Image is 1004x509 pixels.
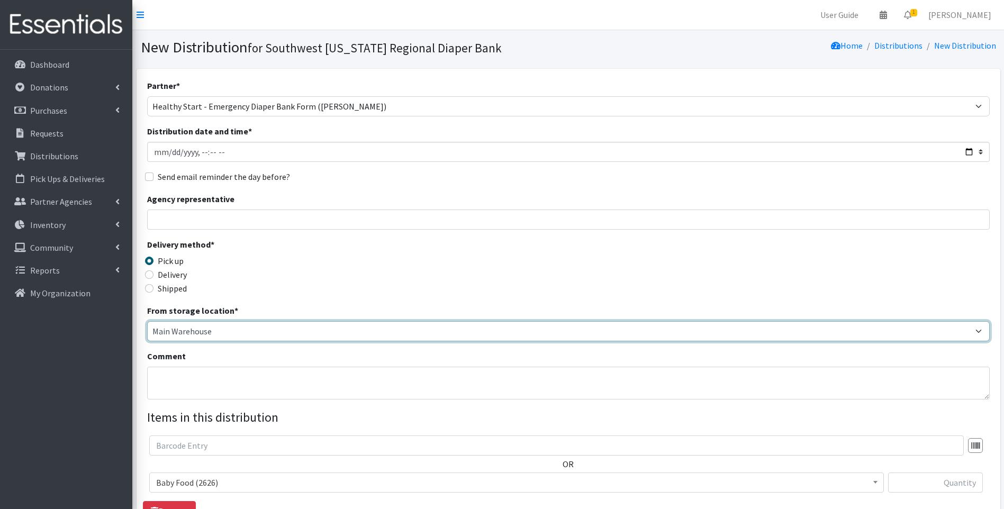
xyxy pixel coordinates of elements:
[874,40,922,51] a: Distributions
[831,40,863,51] a: Home
[4,100,128,121] a: Purchases
[4,77,128,98] a: Donations
[176,80,180,91] abbr: required
[812,4,867,25] a: User Guide
[147,79,180,92] label: Partner
[158,254,184,267] label: Pick up
[30,59,69,70] p: Dashboard
[910,9,917,16] span: 1
[4,283,128,304] a: My Organization
[248,40,502,56] small: for Southwest [US_STATE] Regional Diaper Bank
[563,458,574,470] label: OR
[141,38,565,57] h1: New Distribution
[147,238,358,254] legend: Delivery method
[149,472,884,493] span: Baby Food (2626)
[4,123,128,144] a: Requests
[920,4,1000,25] a: [PERSON_NAME]
[30,174,105,184] p: Pick Ups & Deliveries
[30,220,66,230] p: Inventory
[147,350,186,362] label: Comment
[156,475,877,490] span: Baby Food (2626)
[4,237,128,258] a: Community
[30,151,78,161] p: Distributions
[30,288,91,298] p: My Organization
[4,214,128,235] a: Inventory
[4,146,128,167] a: Distributions
[234,305,238,316] abbr: required
[30,196,92,207] p: Partner Agencies
[4,7,128,42] img: HumanEssentials
[248,126,252,137] abbr: required
[211,239,214,250] abbr: required
[896,4,920,25] a: 1
[4,54,128,75] a: Dashboard
[30,265,60,276] p: Reports
[158,170,290,183] label: Send email reminder the day before?
[158,282,187,295] label: Shipped
[147,304,238,317] label: From storage location
[30,105,67,116] p: Purchases
[4,168,128,189] a: Pick Ups & Deliveries
[30,82,68,93] p: Donations
[147,408,990,427] legend: Items in this distribution
[149,435,964,456] input: Barcode Entry
[934,40,996,51] a: New Distribution
[4,191,128,212] a: Partner Agencies
[888,472,983,493] input: Quantity
[30,128,64,139] p: Requests
[30,242,73,253] p: Community
[147,125,252,138] label: Distribution date and time
[147,193,234,205] label: Agency representative
[158,268,187,281] label: Delivery
[4,260,128,281] a: Reports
